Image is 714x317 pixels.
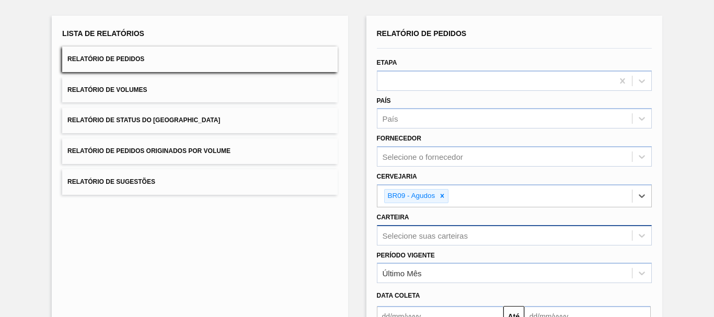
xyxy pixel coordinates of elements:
div: Selecione o fornecedor [383,152,463,161]
span: Lista de Relatórios [62,29,144,38]
div: País [383,114,398,123]
div: Selecione suas carteiras [383,231,468,240]
button: Relatório de Pedidos [62,46,337,72]
span: Relatório de Sugestões [67,178,155,185]
label: Fornecedor [377,135,421,142]
button: Relatório de Sugestões [62,169,337,195]
span: Relatório de Volumes [67,86,147,93]
span: Relatório de Status do [GEOGRAPHIC_DATA] [67,116,220,124]
button: Relatório de Volumes [62,77,337,103]
span: Relatório de Pedidos [377,29,467,38]
div: BR09 - Agudos [385,190,437,203]
label: País [377,97,391,104]
span: Data coleta [377,292,420,299]
button: Relatório de Status do [GEOGRAPHIC_DATA] [62,108,337,133]
label: Cervejaria [377,173,417,180]
button: Relatório de Pedidos Originados por Volume [62,138,337,164]
span: Relatório de Pedidos [67,55,144,63]
div: Último Mês [383,269,422,278]
label: Carteira [377,214,409,221]
label: Período Vigente [377,252,435,259]
label: Etapa [377,59,397,66]
span: Relatório de Pedidos Originados por Volume [67,147,231,155]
